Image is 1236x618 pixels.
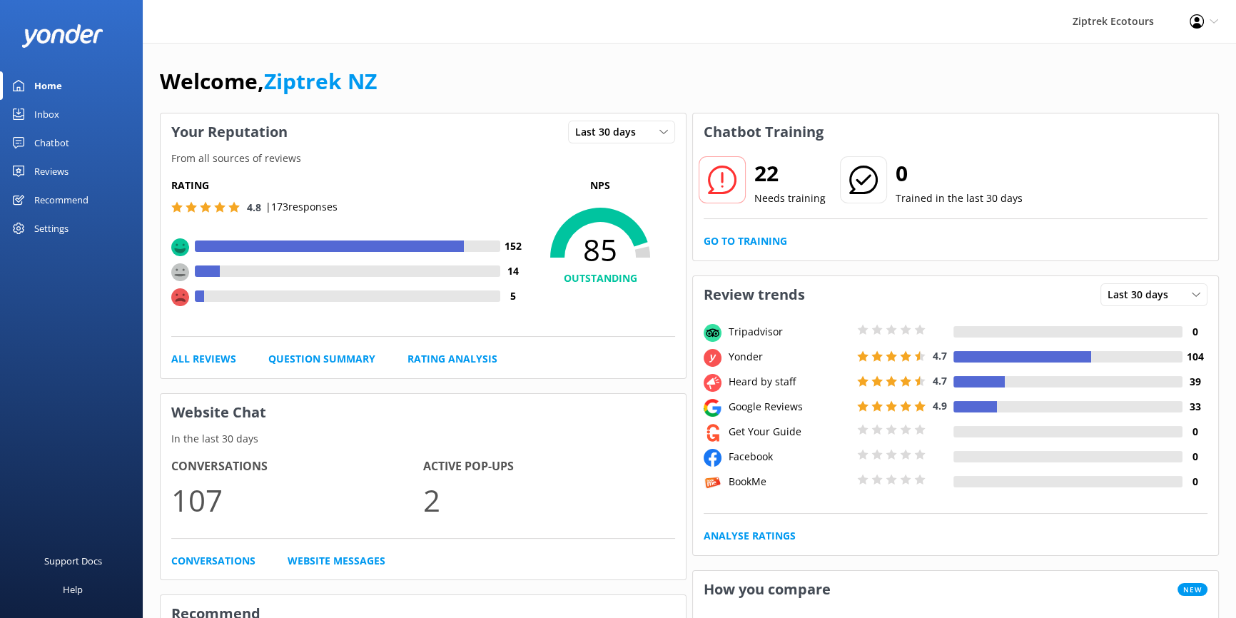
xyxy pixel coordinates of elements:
[754,191,826,206] p: Needs training
[63,575,83,604] div: Help
[44,547,102,575] div: Support Docs
[161,431,686,447] p: In the last 30 days
[407,351,497,367] a: Rating Analysis
[725,424,853,440] div: Get Your Guide
[161,394,686,431] h3: Website Chat
[500,263,525,279] h4: 14
[34,157,69,186] div: Reviews
[1182,374,1207,390] h4: 39
[693,113,834,151] h3: Chatbot Training
[171,178,525,193] h5: Rating
[725,374,853,390] div: Heard by staff
[160,64,377,98] h1: Welcome,
[525,178,675,193] p: NPS
[423,476,675,524] p: 2
[265,199,338,215] p: | 173 responses
[725,349,853,365] div: Yonder
[896,191,1023,206] p: Trained in the last 30 days
[423,457,675,476] h4: Active Pop-ups
[161,151,686,166] p: From all sources of reviews
[693,276,816,313] h3: Review trends
[34,214,69,243] div: Settings
[525,232,675,268] span: 85
[933,349,947,363] span: 4.7
[171,476,423,524] p: 107
[754,156,826,191] h2: 22
[704,528,796,544] a: Analyse Ratings
[34,100,59,128] div: Inbox
[1182,449,1207,465] h4: 0
[171,351,236,367] a: All Reviews
[693,571,841,608] h3: How you compare
[1182,474,1207,490] h4: 0
[1108,287,1177,303] span: Last 30 days
[161,113,298,151] h3: Your Reputation
[171,457,423,476] h4: Conversations
[171,553,255,569] a: Conversations
[1182,349,1207,365] h4: 104
[1177,583,1207,596] span: New
[896,156,1023,191] h2: 0
[1182,324,1207,340] h4: 0
[1182,424,1207,440] h4: 0
[500,238,525,254] h4: 152
[247,201,261,214] span: 4.8
[500,288,525,304] h4: 5
[525,270,675,286] h4: OUTSTANDING
[725,449,853,465] div: Facebook
[575,124,644,140] span: Last 30 days
[725,324,853,340] div: Tripadvisor
[268,351,375,367] a: Question Summary
[933,374,947,387] span: 4.7
[725,474,853,490] div: BookMe
[725,399,853,415] div: Google Reviews
[34,186,88,214] div: Recommend
[264,66,377,96] a: Ziptrek NZ
[933,399,947,412] span: 4.9
[34,71,62,100] div: Home
[34,128,69,157] div: Chatbot
[704,233,787,249] a: Go to Training
[1182,399,1207,415] h4: 33
[288,553,385,569] a: Website Messages
[21,24,103,48] img: yonder-white-logo.png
